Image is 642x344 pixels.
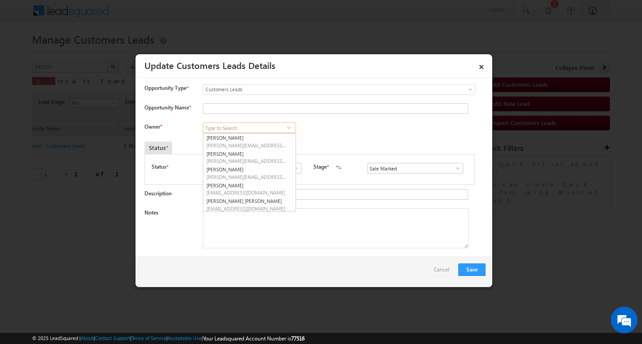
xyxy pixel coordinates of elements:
a: Show All Items [283,123,294,132]
em: Start Chat [121,274,162,286]
a: [PERSON_NAME] [PERSON_NAME] [203,197,296,213]
span: [PERSON_NAME][EMAIL_ADDRESS][PERSON_NAME][DOMAIN_NAME] [206,158,287,164]
img: d_60004797649_company_0_60004797649 [15,47,37,58]
a: Show All Items [450,164,461,173]
a: Show All Items [288,164,299,173]
div: Chat with us now [46,47,150,58]
div: Status [144,142,172,154]
span: 77516 [291,335,305,342]
input: Type to Search [367,163,463,174]
a: [PERSON_NAME] [203,150,296,166]
span: [EMAIL_ADDRESS][DOMAIN_NAME] [206,205,287,212]
a: Update Customers Leads Details [144,59,276,71]
a: Contact Support [95,335,130,341]
div: Minimize live chat window [146,4,168,26]
a: [PERSON_NAME] [203,181,296,197]
a: Terms of Service [132,335,166,341]
textarea: Type your message and hit 'Enter' [12,82,163,267]
label: Owner [144,123,162,130]
span: Customers Leads [203,85,439,93]
a: Acceptable Use [168,335,202,341]
button: Save [458,263,486,276]
span: Your Leadsquared Account Number is [203,335,305,342]
span: © 2025 LeadSquared | | | | | [32,334,305,343]
span: [PERSON_NAME][EMAIL_ADDRESS][DOMAIN_NAME] [206,174,287,180]
span: Opportunity Type [144,84,186,92]
label: Status [152,163,166,171]
span: [PERSON_NAME][EMAIL_ADDRESS][PERSON_NAME][DOMAIN_NAME] [206,142,287,149]
a: Cancel [434,263,454,280]
label: Notes [144,209,158,216]
label: Description [144,190,172,197]
a: [PERSON_NAME] [203,134,296,150]
a: Customers Leads [203,84,475,95]
label: Stage [313,163,327,171]
a: [PERSON_NAME] [203,165,296,181]
span: [EMAIL_ADDRESS][DOMAIN_NAME] [206,189,287,196]
label: Opportunity Name [144,104,191,111]
a: About [81,335,94,341]
input: Type to Search [203,122,296,133]
a: × [474,57,489,73]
